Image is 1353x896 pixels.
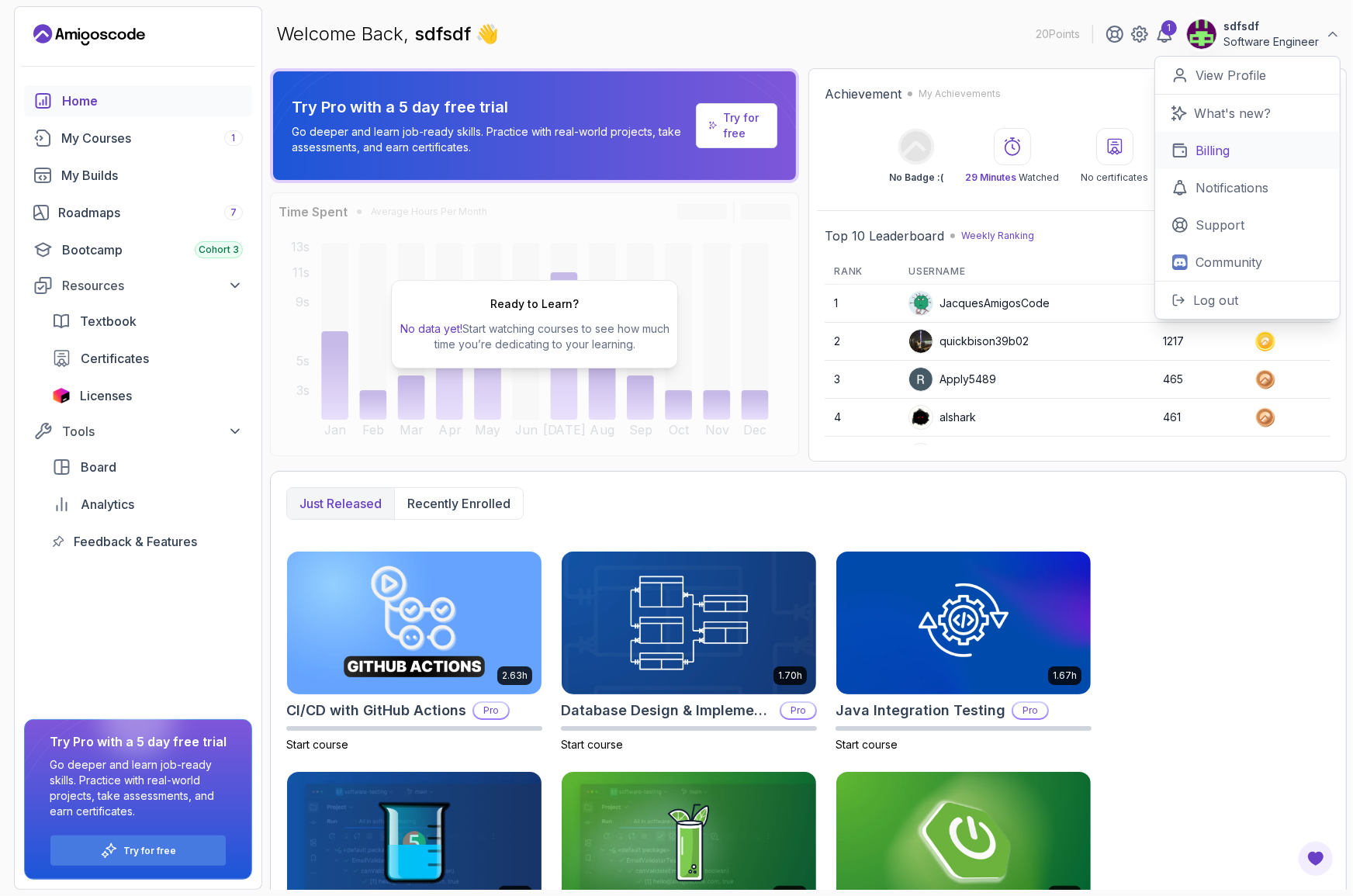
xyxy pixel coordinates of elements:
[908,329,1029,354] div: quickbison39b02
[50,757,227,819] p: Go deeper and learn job-ready skills. Practice with real-world projects, take assessments, and ea...
[24,417,252,445] button: Tools
[919,88,1001,100] p: My Achievements
[24,123,252,154] a: courses
[836,552,1091,694] img: Java Integration Testing card
[1036,26,1080,42] p: 20 Points
[1186,19,1341,50] button: user profile imagesdfsdfSoftware Engineer
[1154,361,1246,399] td: 465
[80,386,132,405] span: Licenses
[287,488,394,519] button: Just released
[909,368,933,391] img: user profile image
[1155,169,1340,206] a: Notifications
[33,22,145,47] a: Landing page
[1196,141,1230,160] p: Billing
[1196,66,1266,85] p: View Profile
[74,532,197,551] span: Feedback & Features
[908,367,996,392] div: Apply5489
[909,406,933,429] img: user profile image
[24,197,252,228] a: roadmaps
[62,276,243,295] div: Resources
[825,399,899,437] td: 4
[62,92,243,110] div: Home
[43,526,252,557] a: feedback
[50,835,227,867] button: Try for free
[836,551,1092,752] a: Java Integration Testing card1.67hJava Integration TestingProStart course
[292,96,690,118] p: Try Pro with a 5 day free trial
[1187,19,1216,49] img: user profile image
[1155,281,1340,319] button: Log out
[1155,206,1340,244] a: Support
[562,552,816,694] img: Database Design & Implementation card
[24,272,252,299] button: Resources
[1161,20,1177,36] div: 1
[490,296,579,312] h2: Ready to Learn?
[561,700,773,721] h2: Database Design & Implementation
[561,738,623,751] span: Start course
[909,292,933,315] img: default monster avatar
[24,160,252,191] a: builds
[825,227,944,245] h2: Top 10 Leaderboard
[908,291,1050,316] div: JacquesAmigosCode
[299,494,382,513] p: Just released
[62,240,243,259] div: Bootcamp
[61,129,243,147] div: My Courses
[474,703,508,718] p: Pro
[472,18,505,50] span: 👋
[292,124,690,155] p: Go deeper and learn job-ready skills. Practice with real-world projects, take assessments, and ea...
[232,132,236,144] span: 1
[1154,285,1246,323] td: 1233
[825,437,899,475] td: 5
[1223,19,1319,34] p: sdfsdf
[909,330,933,353] img: user profile image
[1196,178,1268,197] p: Notifications
[825,285,899,323] td: 1
[400,322,462,335] span: No data yet!
[908,443,983,468] div: IssaKass
[889,171,943,184] p: No Badge :(
[230,206,237,219] span: 7
[836,700,1005,721] h2: Java Integration Testing
[1297,840,1334,877] button: Open Feedback Button
[199,244,239,256] span: Cohort 3
[778,669,802,682] p: 1.70h
[124,845,177,857] a: Try for free
[286,551,542,752] a: CI/CD with GitHub Actions card2.63hCI/CD with GitHub ActionsProStart course
[286,700,466,721] h2: CI/CD with GitHub Actions
[561,551,817,752] a: Database Design & Implementation card1.70hDatabase Design & ImplementationProStart course
[43,306,252,337] a: textbook
[1196,253,1262,272] p: Community
[1155,244,1340,281] a: Community
[825,323,899,361] td: 2
[1155,57,1340,95] a: View Profile
[43,489,252,520] a: analytics
[287,552,542,694] img: CI/CD with GitHub Actions card
[1193,291,1238,310] p: Log out
[24,234,252,265] a: bootcamp
[1154,437,1246,475] td: 443
[502,669,528,682] p: 2.63h
[965,171,1059,184] p: Watched
[407,494,510,513] p: Recently enrolled
[398,321,671,352] p: Start watching courses to see how much time you’re dedicating to your learning.
[276,22,499,47] p: Welcome Back,
[1013,703,1047,718] p: Pro
[1154,323,1246,361] td: 1217
[825,361,899,399] td: 3
[961,230,1034,242] p: Weekly Ranking
[52,388,71,403] img: jetbrains icon
[81,458,116,476] span: Board
[1194,104,1271,123] p: What's new?
[825,85,901,103] h2: Achievement
[1155,132,1340,169] a: Billing
[908,405,976,430] div: alshark
[43,343,252,374] a: certificates
[1154,259,1246,285] th: Points
[836,738,898,751] span: Start course
[696,103,778,148] a: Try for free
[1081,171,1148,184] p: No certificates
[1154,399,1246,437] td: 461
[43,380,252,411] a: licenses
[81,349,149,368] span: Certificates
[1053,669,1077,682] p: 1.67h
